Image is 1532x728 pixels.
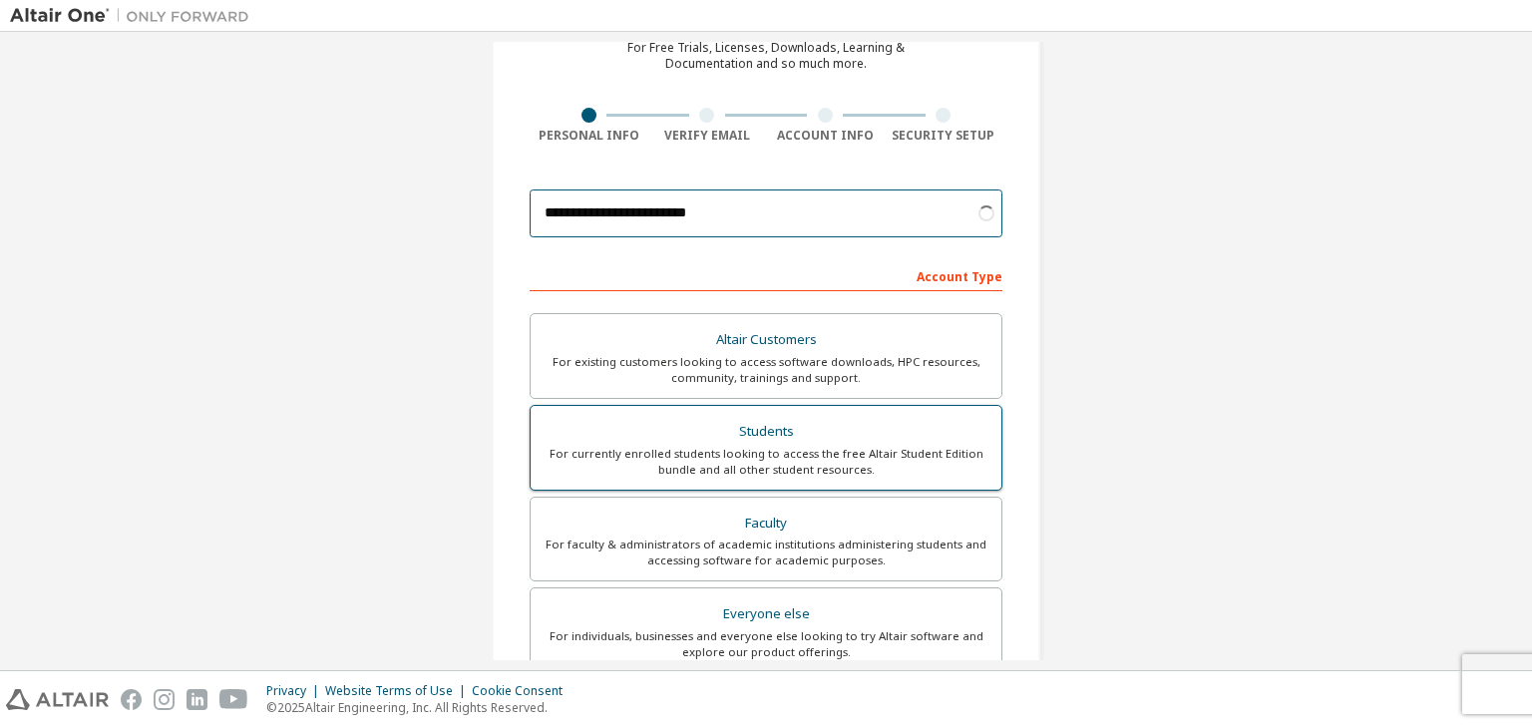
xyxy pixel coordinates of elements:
div: For faculty & administrators of academic institutions administering students and accessing softwa... [543,537,989,568]
div: Verify Email [648,128,767,144]
img: instagram.svg [154,689,175,710]
div: For currently enrolled students looking to access the free Altair Student Edition bundle and all ... [543,446,989,478]
div: For individuals, businesses and everyone else looking to try Altair software and explore our prod... [543,628,989,660]
div: Altair Customers [543,326,989,354]
div: Cookie Consent [472,683,574,699]
div: Personal Info [530,128,648,144]
img: facebook.svg [121,689,142,710]
p: © 2025 Altair Engineering, Inc. All Rights Reserved. [266,699,574,716]
div: Account Type [530,259,1002,291]
img: linkedin.svg [187,689,207,710]
div: Faculty [543,510,989,538]
div: For existing customers looking to access software downloads, HPC resources, community, trainings ... [543,354,989,386]
div: Students [543,418,989,446]
img: youtube.svg [219,689,248,710]
div: Account Info [766,128,885,144]
div: For Free Trials, Licenses, Downloads, Learning & Documentation and so much more. [627,40,905,72]
div: Privacy [266,683,325,699]
div: Security Setup [885,128,1003,144]
div: Everyone else [543,600,989,628]
img: altair_logo.svg [6,689,109,710]
img: Altair One [10,6,259,26]
div: Website Terms of Use [325,683,472,699]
